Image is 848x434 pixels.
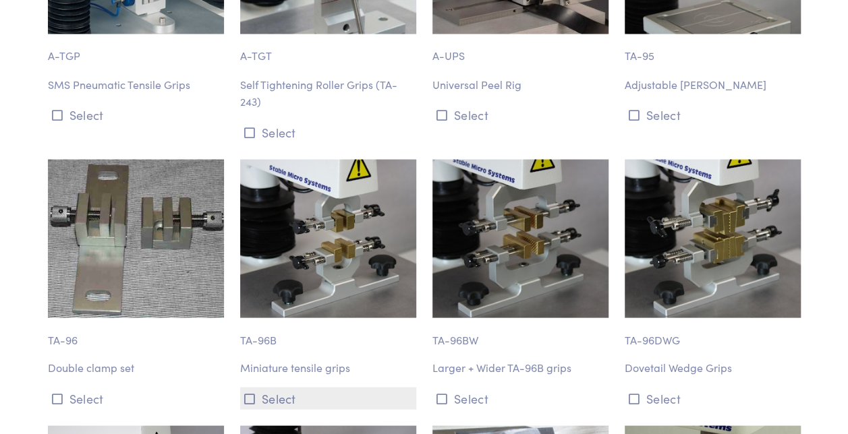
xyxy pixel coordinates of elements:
button: Select [48,387,224,409]
p: A-TGP [48,34,224,65]
img: ta-96b_miniature-grips.jpg [240,159,416,317]
p: Dovetail Wedge Grips [625,359,801,376]
button: Select [625,387,801,409]
p: Self Tightening Roller Grips (TA-243) [240,75,416,110]
p: Adjustable [PERSON_NAME] [625,75,801,93]
p: Miniature tensile grips [240,359,416,376]
img: ta-96-double-clamp-set.jpg [48,159,224,317]
img: ta-96bw_wide-miniature-grips.jpg [432,159,609,317]
p: TA-96DWG [625,317,801,348]
p: SMS Pneumatic Tensile Grips [48,75,224,93]
p: TA-95 [625,34,801,65]
button: Select [48,103,224,125]
p: TA-96BW [432,317,609,348]
p: TA-96 [48,317,224,348]
button: Select [432,103,609,125]
button: Select [432,387,609,409]
p: Larger + Wider TA-96B grips [432,359,609,376]
p: Universal Peel Rig [432,75,609,93]
button: Select [240,121,416,143]
img: ta-96dwg_dovetail-wedge-grips.jpg [625,159,801,317]
button: Select [625,103,801,125]
p: TA-96B [240,317,416,348]
p: A-TGT [240,34,416,65]
button: Select [240,387,416,409]
p: Double clamp set [48,359,224,376]
p: A-UPS [432,34,609,65]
